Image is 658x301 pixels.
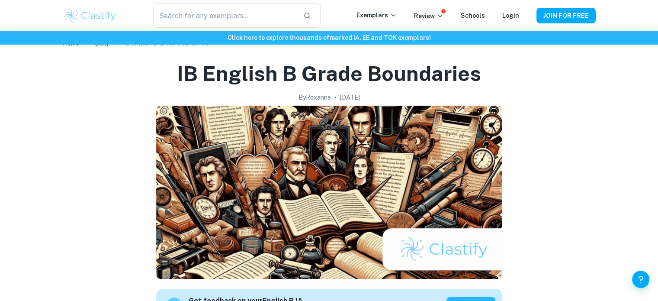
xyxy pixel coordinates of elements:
h6: Click here to explore thousands of marked IA, EE and TOK exemplars ! [2,33,656,42]
p: Exemplars [356,10,397,20]
h1: IB English B Grade Boundaries [177,60,481,87]
img: IB English B Grade Boundaries cover image [156,106,502,279]
button: Help and Feedback [632,271,649,288]
a: Schools [461,12,485,19]
a: Login [502,12,519,19]
button: JOIN FOR FREE [536,8,596,23]
p: • [334,93,337,102]
p: Review [414,11,443,21]
h2: By Roxanne [299,93,331,102]
h2: [DATE] [340,93,360,102]
input: Search for any exemplars... [153,3,296,28]
img: Clastify logo [63,7,118,24]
